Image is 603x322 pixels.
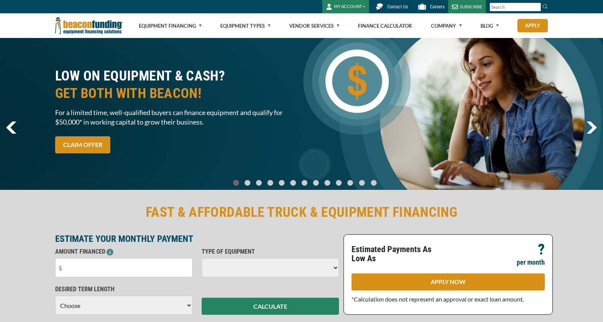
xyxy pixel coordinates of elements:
span: GET BOTH WITH BEACON! [55,85,297,102]
input: $ [55,258,193,277]
a: Go To Slide 6 [300,180,309,186]
p: ? [538,245,545,254]
a: next [586,122,597,134]
img: Beacon Funding Corporation logo [55,13,123,38]
span: *Calculation does not represent an approval or exact loan amount. [352,295,524,303]
span: Contact Us [387,4,408,9]
a: Go To Slide 7 [311,180,320,186]
a: Go To Slide 8 [323,180,332,186]
button: CALCULATE [202,298,339,315]
a: Blog [480,14,499,38]
a: Go To Slide 5 [288,180,298,186]
h2: LOW ON EQUIPMENT & CASH? [55,67,297,102]
a: Go To Slide 3 [266,180,275,186]
a: Finance Calculator [358,14,412,38]
span: For a limited time, well-qualified buyers can finance equipment and qualify for $50,000* in worki... [55,108,297,127]
a: Go To Slide 9 [334,180,343,186]
p: DESIRED TERM LENGTH [55,285,193,294]
span: Careers [430,4,444,9]
p: ESTIMATE YOUR MONTHLY PAYMENT [55,234,339,243]
a: Clear search text [533,4,539,10]
p: per month [517,258,545,267]
p: TYPE OF EQUIPMENT [202,247,339,256]
img: Left Navigator [6,122,16,134]
a: Go To Slide 1 [243,180,252,186]
img: Search [542,3,548,9]
a: Vendor Services [289,14,339,38]
a: Go To Slide 11 [357,180,367,186]
img: Right Navigator [586,122,597,134]
a: Apply [517,19,548,32]
p: Estimated Payments As Low As [352,245,444,263]
a: APPLY NOW [352,273,545,290]
a: Go To Slide 0 [231,180,240,186]
a: Go To Slide 10 [345,180,355,186]
p: AMOUNT FINANCED [55,247,193,256]
a: Go To Slide 4 [277,180,286,186]
input: Search [490,3,541,11]
a: Equipment Financing [139,14,202,38]
h2: FAST & AFFORDABLE TRUCK & EQUIPMENT FINANCING [55,204,548,221]
a: Go To Slide 12 [369,180,379,186]
a: CLAIM OFFER [55,136,110,153]
a: Company [431,14,462,38]
a: previous [6,122,16,134]
a: Equipment Types [220,14,270,38]
a: Go To Slide 2 [254,180,263,186]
